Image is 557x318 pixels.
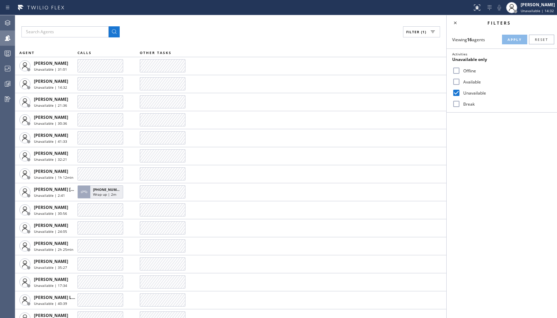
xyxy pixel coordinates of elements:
[34,204,68,210] span: [PERSON_NAME]
[34,67,67,72] span: Unavailable | 31:01
[77,50,92,55] span: CALLS
[34,96,68,102] span: [PERSON_NAME]
[34,301,67,306] span: Unavailable | 40:39
[521,2,555,8] div: [PERSON_NAME]
[140,50,172,55] span: OTHER TASKS
[34,60,68,66] span: [PERSON_NAME]
[34,193,65,198] span: Unavailable | 2:41
[487,20,511,26] span: Filters
[452,37,485,43] span: Viewing agents
[34,85,67,90] span: Unavailable | 14:32
[34,229,67,234] span: Unavailable | 24:05
[34,283,67,288] span: Unavailable | 17:34
[34,186,103,192] span: [PERSON_NAME] [PERSON_NAME]
[77,183,125,201] button: [PHONE_NUMBER]Wrap up | 2m
[34,150,68,156] span: [PERSON_NAME]
[34,103,67,108] span: Unavailable | 21:36
[452,52,551,56] div: Activities
[34,168,68,174] span: [PERSON_NAME]
[21,26,109,37] input: Search Agents
[34,247,73,252] span: Unavailable | 2h 25min
[34,222,68,228] span: [PERSON_NAME]
[34,139,67,144] span: Unavailable | 41:33
[529,35,554,44] button: Reset
[34,258,68,264] span: [PERSON_NAME]
[494,3,504,12] button: Mute
[521,8,554,13] span: Unavailable | 14:32
[460,90,551,96] label: Unavailable
[34,240,68,246] span: [PERSON_NAME]
[93,192,116,197] span: Wrap up | 2m
[406,29,426,34] span: Filter (1)
[452,56,487,62] span: Unavailable only
[467,37,472,43] strong: 16
[535,37,548,42] span: Reset
[508,37,522,42] span: Apply
[460,79,551,85] label: Available
[34,175,73,180] span: Unavailable | 1h 12min
[93,187,125,192] span: [PHONE_NUMBER]
[403,26,440,37] button: Filter (1)
[34,265,67,270] span: Unavailable | 35:27
[34,276,68,282] span: [PERSON_NAME]
[34,132,68,138] span: [PERSON_NAME]
[34,211,67,216] span: Unavailable | 30:56
[34,121,67,126] span: Unavailable | 30:36
[34,78,68,84] span: [PERSON_NAME]
[34,114,68,120] span: [PERSON_NAME]
[34,157,67,162] span: Unavailable | 32:21
[34,294,126,300] span: [PERSON_NAME] Ledelbeth [PERSON_NAME]
[460,68,551,74] label: Offline
[502,35,527,44] button: Apply
[19,50,35,55] span: AGENT
[460,101,551,107] label: Break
